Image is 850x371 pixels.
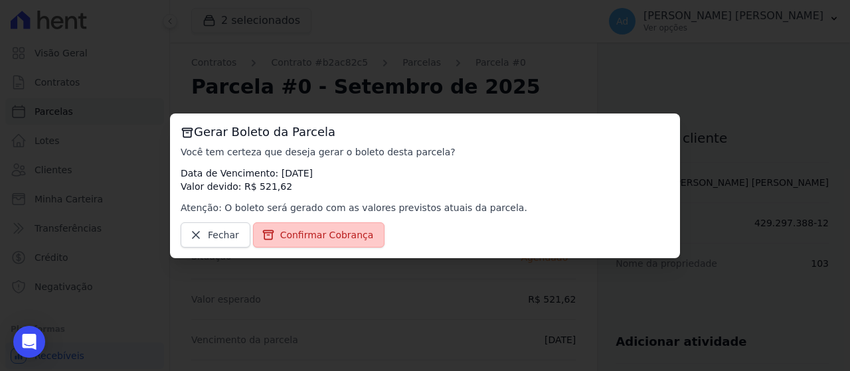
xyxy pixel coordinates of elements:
span: Confirmar Cobrança [280,228,374,242]
a: Confirmar Cobrança [253,222,385,248]
a: Fechar [181,222,250,248]
p: Atenção: O boleto será gerado com as valores previstos atuais da parcela. [181,201,669,214]
div: Open Intercom Messenger [13,326,45,358]
h3: Gerar Boleto da Parcela [181,124,669,140]
span: Fechar [208,228,239,242]
p: Data de Vencimento: [DATE] Valor devido: R$ 521,62 [181,167,669,193]
p: Você tem certeza que deseja gerar o boleto desta parcela? [181,145,669,159]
